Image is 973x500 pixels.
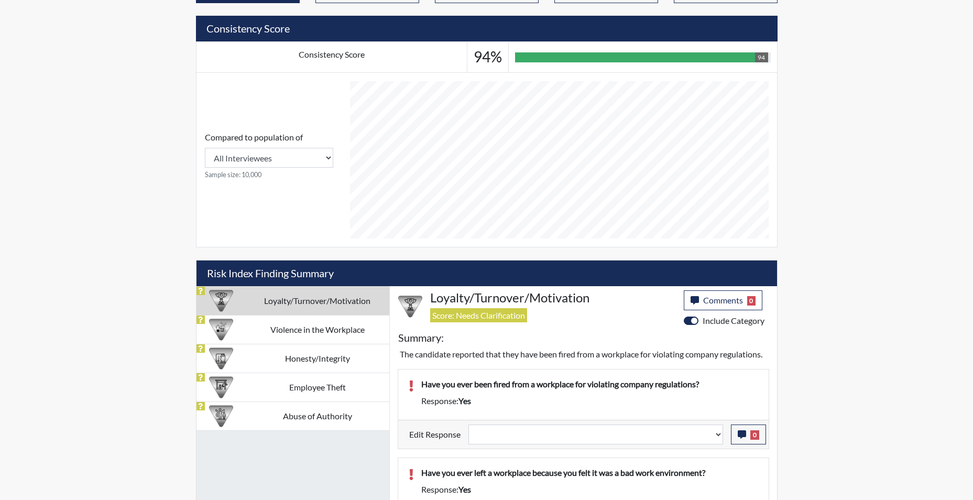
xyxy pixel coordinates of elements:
span: yes [458,396,471,406]
p: The candidate reported that they have been fired from a workplace for violating company regulations. [400,348,767,361]
small: Sample size: 10,000 [205,170,333,180]
div: Update the test taker's response, the change might impact the score [461,425,731,444]
img: CATEGORY%20ICON-07.58b65e52.png [209,375,233,399]
span: 0 [747,296,756,306]
p: Have you ever been fired from a workplace for violating company regulations? [421,378,758,390]
img: CATEGORY%20ICON-17.40ef8247.png [209,289,233,313]
td: Violence in the Workplace [246,315,389,344]
label: Edit Response [409,425,461,444]
td: Loyalty/Turnover/Motivation [246,286,389,315]
td: Honesty/Integrity [246,344,389,373]
span: 0 [750,430,759,440]
div: Consistency Score comparison among population [205,131,333,180]
img: CATEGORY%20ICON-26.eccbb84f.png [209,318,233,342]
h3: 94% [474,48,502,66]
h5: Consistency Score [196,16,778,41]
div: 94 [755,52,768,62]
div: Response: [413,395,766,407]
p: Have you ever left a workplace because you felt it was a bad work environment? [421,466,758,479]
h4: Loyalty/Turnover/Motivation [430,290,676,306]
button: Comments0 [684,290,763,310]
img: CATEGORY%20ICON-11.a5f294f4.png [209,346,233,371]
img: CATEGORY%20ICON-01.94e51fac.png [209,404,233,428]
h5: Summary: [398,331,444,344]
span: Comments [703,295,743,305]
label: Compared to population of [205,131,303,144]
td: Abuse of Authority [246,401,389,430]
h5: Risk Index Finding Summary [196,260,777,286]
span: yes [458,484,471,494]
td: Consistency Score [196,42,467,73]
td: Employee Theft [246,373,389,401]
label: Include Category [703,314,764,327]
div: Response: [413,483,766,496]
img: CATEGORY%20ICON-17.40ef8247.png [398,295,422,319]
button: 0 [731,425,766,444]
span: Score: Needs Clarification [430,308,527,322]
